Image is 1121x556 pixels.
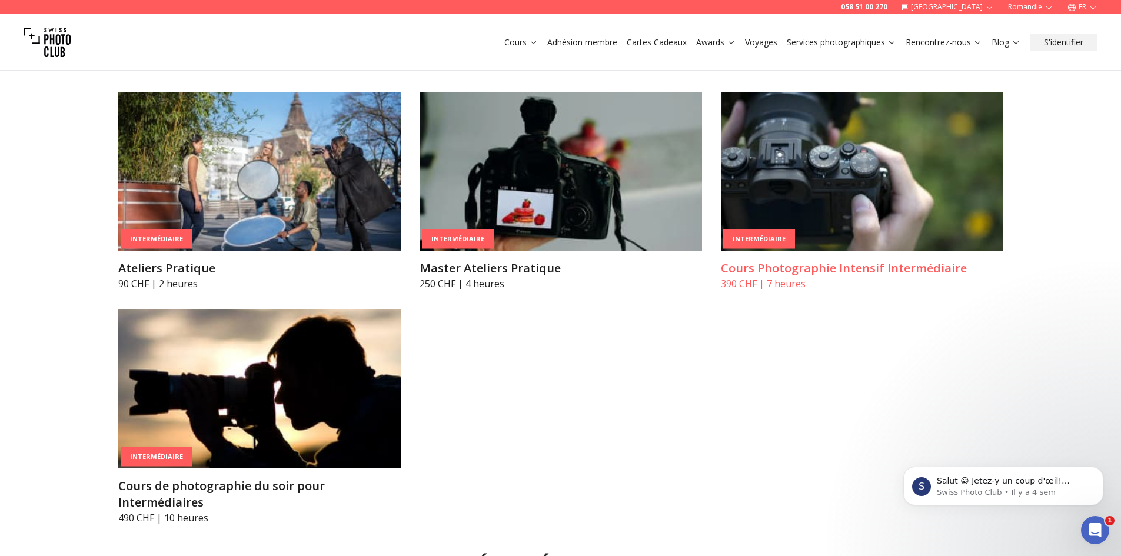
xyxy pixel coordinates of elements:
button: Blog [987,34,1025,51]
div: Intermédiaire [121,447,192,467]
button: Adhésion membre [543,34,622,51]
a: Awards [696,36,736,48]
img: Cours Photographie Intensif Intermédiaire [721,92,1003,251]
h3: Cours Photographie Intensif Intermédiaire [721,260,1003,277]
div: Intermédiaire [121,229,192,249]
iframe: Intercom notifications message [886,442,1121,524]
button: S'identifier [1030,34,1097,51]
a: Cours Photographie Intensif IntermédiaireIntermédiaireCours Photographie Intensif Intermédiaire39... [721,92,1003,291]
button: Services photographiques [782,34,901,51]
h3: Ateliers Pratique [118,260,401,277]
a: 058 51 00 270 [841,2,887,12]
button: Awards [691,34,740,51]
img: Swiss photo club [24,19,71,66]
p: 250 CHF | 4 heures [420,277,702,291]
div: Intermédiaire [723,229,795,249]
h3: Master Ateliers Pratique [420,260,702,277]
h3: Cours de photographie du soir pour Intermédiaires [118,478,401,511]
iframe: Intercom live chat [1081,516,1109,544]
img: Cours de photographie du soir pour Intermédiaires [118,309,401,468]
a: Cours de photographie du soir pour IntermédiairesIntermédiaireCours de photographie du soir pour ... [118,309,401,525]
p: 490 CHF | 10 heures [118,511,401,525]
button: Cours [500,34,543,51]
a: Ateliers PratiqueIntermédiaireAteliers Pratique90 CHF | 2 heures [118,92,401,291]
img: Master Ateliers Pratique [420,92,702,251]
a: Cartes Cadeaux [627,36,687,48]
button: Rencontrez-nous [901,34,987,51]
button: Voyages [740,34,782,51]
a: Services photographiques [787,36,896,48]
a: Voyages [745,36,777,48]
a: Blog [992,36,1020,48]
span: 1 [1105,516,1115,525]
a: Master Ateliers PratiqueIntermédiaireMaster Ateliers Pratique250 CHF | 4 heures [420,92,702,291]
div: Intermédiaire [422,229,494,249]
p: 390 CHF | 7 heures [721,277,1003,291]
button: Cartes Cadeaux [622,34,691,51]
a: Cours [504,36,538,48]
img: Ateliers Pratique [118,92,401,251]
p: 90 CHF | 2 heures [118,277,401,291]
a: Adhésion membre [547,36,617,48]
a: Rencontrez-nous [906,36,982,48]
